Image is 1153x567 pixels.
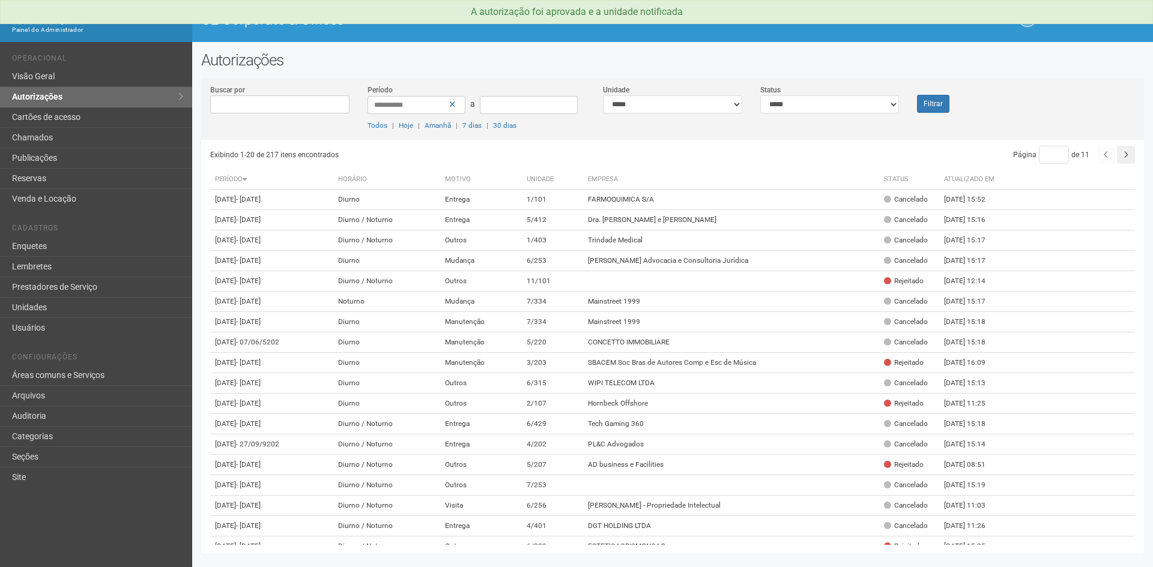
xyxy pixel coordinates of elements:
[939,292,1005,312] td: [DATE] 15:17
[583,230,879,251] td: Trindade Medical
[440,251,522,271] td: Mudança
[884,296,928,307] div: Cancelado
[399,121,413,130] a: Hoje
[917,95,949,113] button: Filtrar
[12,224,183,236] li: Cadastros
[939,353,1005,373] td: [DATE] 16:09
[236,399,261,407] span: - [DATE]
[236,440,279,448] span: - 27/09/9202
[470,99,475,109] span: a
[418,121,420,130] span: |
[939,475,1005,496] td: [DATE] 15:19
[440,434,522,455] td: Entrega
[236,419,261,428] span: - [DATE]
[210,516,333,536] td: [DATE]
[333,516,440,536] td: Diurno / Noturno
[210,251,333,271] td: [DATE]
[939,455,1005,475] td: [DATE] 08:51
[333,312,440,332] td: Diurno
[583,455,879,475] td: AD business e Facilities
[884,378,928,388] div: Cancelado
[583,496,879,516] td: [PERSON_NAME] - Propriedade Intelectual
[884,215,928,225] div: Cancelado
[760,85,781,95] label: Status
[440,210,522,230] td: Entrega
[210,434,333,455] td: [DATE]
[210,353,333,373] td: [DATE]
[210,332,333,353] td: [DATE]
[879,170,939,190] th: Status
[522,170,583,190] th: Unidade
[884,337,928,347] div: Cancelado
[884,521,928,531] div: Cancelado
[236,501,261,509] span: - [DATE]
[462,121,482,130] a: 7 dias
[583,516,879,536] td: DGT HOLDING LTDA
[522,332,583,353] td: 5/220
[583,251,879,271] td: [PERSON_NAME] Advocacia e Consultoria Jurídica
[440,496,522,516] td: Visita
[522,455,583,475] td: 5/207
[522,475,583,496] td: 7/253
[884,460,924,470] div: Rejeitado
[939,312,1005,332] td: [DATE] 15:18
[333,434,440,455] td: Diurno / Noturno
[522,373,583,394] td: 6/315
[333,455,440,475] td: Diurno / Noturno
[583,292,879,312] td: Mainstreet 1999
[939,496,1005,516] td: [DATE] 11:03
[333,292,440,312] td: Noturno
[236,542,261,550] span: - [DATE]
[210,210,333,230] td: [DATE]
[583,373,879,394] td: WIPI TELECOM LTDA
[210,455,333,475] td: [DATE]
[583,394,879,414] td: Hornbeck Offshore
[333,373,440,394] td: Diurno
[236,277,261,285] span: - [DATE]
[440,536,522,557] td: Outros
[333,394,440,414] td: Diurno
[456,121,458,130] span: |
[583,170,879,190] th: Empresa
[210,271,333,292] td: [DATE]
[939,332,1005,353] td: [DATE] 15:18
[939,414,1005,434] td: [DATE] 15:18
[884,439,928,449] div: Cancelado
[583,332,879,353] td: CONCETTO IMMOBILIARE
[333,230,440,251] td: Diurno / Noturno
[939,170,1005,190] th: Atualizado em
[333,170,440,190] th: Horário
[522,353,583,373] td: 3/203
[201,51,1144,69] h2: Autorizações
[440,394,522,414] td: Outros
[583,414,879,434] td: Tech Gaming 360
[583,434,879,455] td: PL&C Advogados
[210,230,333,251] td: [DATE]
[603,85,629,95] label: Unidade
[884,256,928,266] div: Cancelado
[884,398,924,409] div: Rejeitado
[583,312,879,332] td: Mainstreet 1999
[333,210,440,230] td: Diurno / Noturno
[333,271,440,292] td: Diurno / Noturno
[210,414,333,434] td: [DATE]
[333,536,440,557] td: Diurno / Noturno
[12,54,183,67] li: Operacional
[236,256,261,265] span: - [DATE]
[583,536,879,557] td: ESTETICACRISMONCAO
[333,332,440,353] td: Diurno
[440,190,522,210] td: Entrega
[1013,151,1089,159] span: Página de 11
[884,358,924,368] div: Rejeitado
[210,190,333,210] td: [DATE]
[522,496,583,516] td: 6/256
[236,195,261,203] span: - [DATE]
[939,536,1005,557] td: [DATE] 15:35
[440,455,522,475] td: Outros
[884,419,928,429] div: Cancelado
[201,12,664,28] h1: O2 Corporate & Offices
[939,434,1005,455] td: [DATE] 15:14
[522,230,583,251] td: 1/403
[440,271,522,292] td: Outros
[486,121,488,130] span: |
